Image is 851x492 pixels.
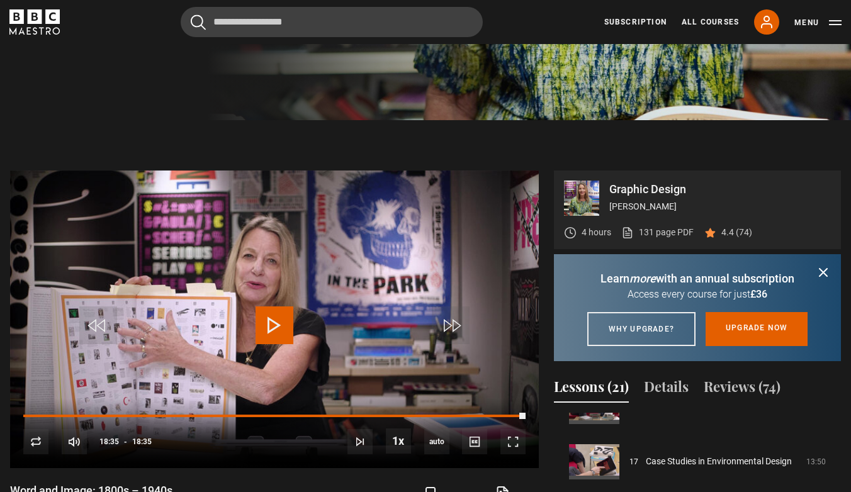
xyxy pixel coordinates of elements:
button: Fullscreen [500,429,526,454]
a: Environmental Design [646,400,731,413]
a: Subscription [604,16,667,28]
button: Lessons (21) [554,376,629,403]
a: Upgrade now [706,312,808,346]
video-js: Video Player [10,171,539,468]
p: [PERSON_NAME] [609,200,831,213]
button: Replay [23,429,48,454]
button: Playback Rate [386,428,411,454]
p: 4.4 (74) [721,226,752,239]
a: Why upgrade? [587,312,696,346]
div: Progress Bar [23,415,526,417]
p: Graphic Design [609,184,831,195]
input: Search [181,7,483,37]
button: Next Lesson [347,429,373,454]
button: Details [644,376,689,403]
span: 18:35 [99,430,119,453]
a: 131 page PDF [621,226,694,239]
span: 18:35 [132,430,152,453]
span: auto [424,429,449,454]
button: Toggle navigation [794,16,842,29]
button: Submit the search query [191,14,206,30]
button: Captions [462,429,487,454]
button: Mute [62,429,87,454]
svg: BBC Maestro [9,9,60,35]
a: All Courses [682,16,739,28]
p: Learn with an annual subscription [569,270,826,287]
div: Current quality: 360p [424,429,449,454]
i: more [629,272,656,285]
button: Reviews (74) [704,376,781,403]
p: 4 hours [582,226,611,239]
span: £36 [750,288,767,300]
p: Access every course for just [569,287,826,302]
a: Case Studies in Environmental Design [646,455,792,468]
span: - [124,437,127,446]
